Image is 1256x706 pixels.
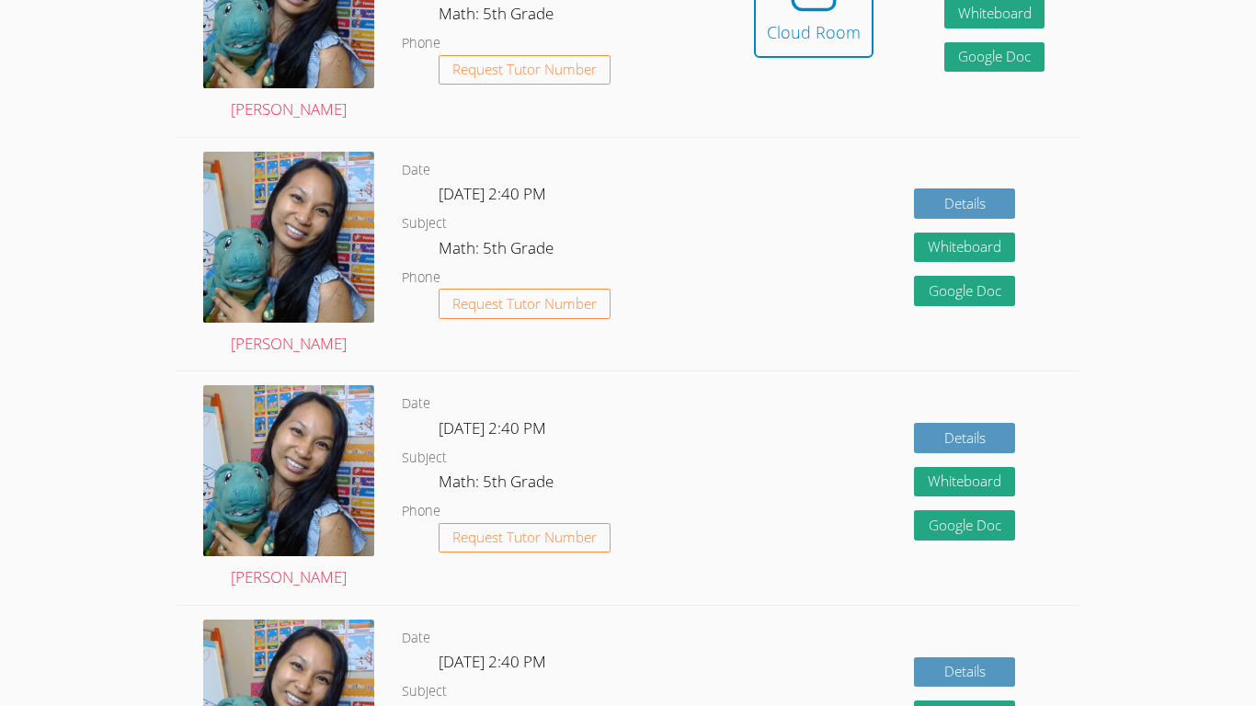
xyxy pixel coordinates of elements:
dt: Phone [402,32,440,55]
button: Request Tutor Number [439,55,611,85]
button: Whiteboard [914,467,1015,497]
a: Details [914,188,1015,219]
img: Untitled%20design%20(19).png [203,152,374,323]
dd: Math: 5th Grade [439,1,557,32]
span: [DATE] 2:40 PM [439,183,546,204]
dt: Phone [402,500,440,523]
span: Request Tutor Number [452,63,597,76]
dt: Date [402,627,430,650]
button: Whiteboard [914,233,1015,263]
a: [PERSON_NAME] [203,152,374,358]
dt: Subject [402,680,447,703]
span: Request Tutor Number [452,297,597,311]
a: Google Doc [914,510,1015,541]
a: Google Doc [914,276,1015,306]
button: Request Tutor Number [439,289,611,319]
dd: Math: 5th Grade [439,235,557,267]
span: Request Tutor Number [452,530,597,544]
a: Details [914,657,1015,688]
div: Cloud Room [767,19,861,45]
dt: Date [402,159,430,182]
dt: Phone [402,267,440,290]
a: [PERSON_NAME] [203,385,374,591]
dt: Date [402,393,430,416]
a: Details [914,423,1015,453]
button: Request Tutor Number [439,523,611,553]
span: [DATE] 2:40 PM [439,651,546,672]
dd: Math: 5th Grade [439,469,557,500]
span: [DATE] 2:40 PM [439,417,546,438]
img: Untitled%20design%20(19).png [203,385,374,556]
dt: Subject [402,447,447,470]
dt: Subject [402,212,447,235]
a: Google Doc [944,42,1045,73]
